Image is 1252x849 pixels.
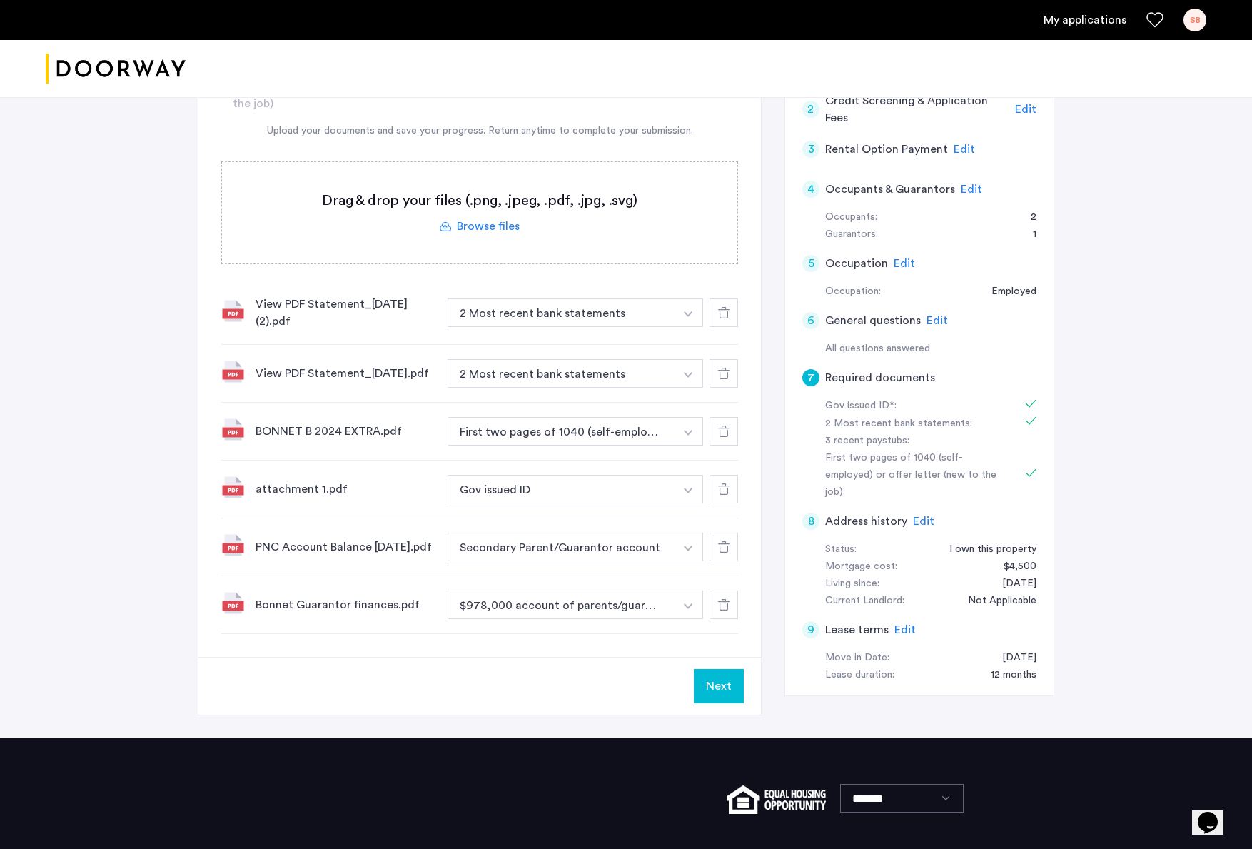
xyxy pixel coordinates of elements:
[802,141,819,158] div: 3
[46,42,186,96] img: logo
[221,360,244,383] img: file
[221,124,738,139] div: Upload your documents and save your progress. Return anytime to complete your submission.
[448,417,675,446] button: button
[221,591,244,614] img: file
[802,101,819,118] div: 2
[988,650,1036,667] div: 09/01/2025
[448,475,675,503] button: button
[802,255,819,272] div: 5
[954,593,1036,610] div: Not Applicable
[684,488,692,493] img: arrow
[674,298,703,327] button: button
[674,475,703,503] button: button
[221,476,244,498] img: file
[256,538,436,556] div: PNC Account Balance [DATE].pdf
[825,416,1005,433] div: 2 Most recent bank statements:
[1019,226,1036,243] div: 1
[46,42,186,96] a: Cazamio logo
[684,311,692,317] img: arrow
[825,667,894,684] div: Lease duration:
[448,591,675,619] button: button
[825,92,1010,126] h5: Credit Screening & Application Fees
[674,533,703,561] button: button
[1192,792,1238,835] iframe: chat widget
[825,341,1036,358] div: All questions answered
[802,621,819,638] div: 9
[977,283,1036,301] div: Employed
[802,369,819,386] div: 7
[825,312,921,329] h5: General questions
[448,298,675,327] button: button
[825,141,948,158] h5: Rental Option Payment
[1016,209,1036,226] div: 2
[825,450,1005,501] div: First two pages of 1040 (self-employed) or offer letter (new to the job):
[927,315,948,326] span: Edit
[825,181,955,198] h5: Occupants & Guarantors
[802,513,819,530] div: 8
[221,299,244,322] img: file
[221,533,244,556] img: file
[674,417,703,446] button: button
[825,283,881,301] div: Occupation:
[684,430,692,436] img: arrow
[825,398,1005,415] div: Gov issued ID*:
[802,312,819,329] div: 6
[840,784,964,813] select: Language select
[684,603,692,609] img: arrow
[825,593,904,610] div: Current Landlord:
[825,513,907,530] h5: Address history
[961,184,982,195] span: Edit
[256,423,436,440] div: BONNET B 2024 EXTRA.pdf
[913,516,934,527] span: Edit
[802,181,819,198] div: 4
[825,576,879,593] div: Living since:
[448,533,675,561] button: button
[694,669,744,703] button: Next
[825,650,889,667] div: Move in Date:
[1044,11,1126,29] a: My application
[256,481,436,498] div: attachment 1.pdf
[825,226,878,243] div: Guarantors:
[674,591,703,619] button: button
[1015,104,1036,115] span: Edit
[825,621,889,638] h5: Lease terms
[674,359,703,388] button: button
[825,209,877,226] div: Occupants:
[935,541,1036,558] div: I own this property
[825,541,857,558] div: Status:
[825,369,935,386] h5: Required documents
[684,372,692,378] img: arrow
[894,258,915,269] span: Edit
[988,576,1036,593] div: 10/01/1994
[221,418,244,441] img: file
[954,144,975,155] span: Edit
[825,433,1005,450] div: 3 recent paystubs:
[976,667,1036,684] div: 12 months
[1146,11,1163,29] a: Favorites
[825,558,897,576] div: Mortgage cost:
[684,546,692,551] img: arrow
[1183,9,1206,31] div: SB
[448,359,675,388] button: button
[989,558,1036,576] div: $4,500
[727,785,826,814] img: equal-housing.png
[256,596,436,613] div: Bonnet Guarantor finances.pdf
[256,296,436,330] div: View PDF Statement_[DATE] (2).pdf
[256,365,436,382] div: View PDF Statement_[DATE].pdf
[825,255,888,272] h5: Occupation
[894,624,916,636] span: Edit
